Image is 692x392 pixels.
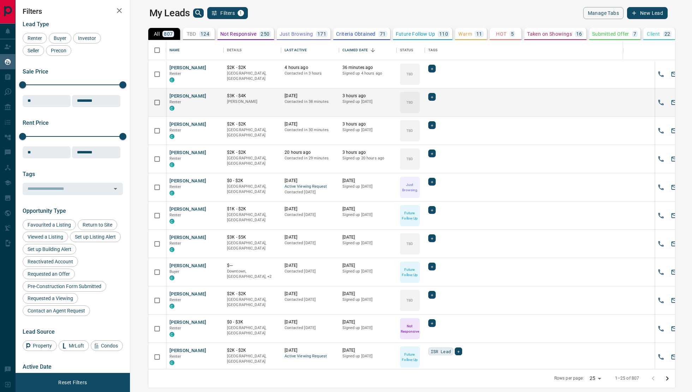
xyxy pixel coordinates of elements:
[285,127,335,133] p: Contacted in 30 minutes
[72,234,118,240] span: Set up Listing Alert
[496,31,506,36] p: HOT
[671,156,678,163] svg: Email
[657,127,664,134] svg: Call
[169,65,207,71] button: [PERSON_NAME]
[169,134,174,139] div: condos.ca
[166,40,223,60] div: Name
[669,352,680,362] button: Email
[576,31,582,36] p: 16
[285,291,335,297] p: [DATE]
[76,35,99,41] span: Investor
[227,127,278,138] p: [GEOGRAPHIC_DATA], [GEOGRAPHIC_DATA]
[261,31,269,36] p: 250
[656,323,666,334] button: Call
[23,256,78,267] div: Reactivated Account
[169,263,207,269] button: [PERSON_NAME]
[227,325,278,336] p: [GEOGRAPHIC_DATA], [GEOGRAPHIC_DATA]
[656,97,666,108] button: Call
[23,45,44,56] div: Seller
[400,40,413,60] div: Status
[669,125,680,136] button: Email
[396,31,435,36] p: Future Follow Up
[285,206,335,212] p: [DATE]
[342,127,393,133] p: Signed up [DATE]
[669,182,680,193] button: Email
[380,31,386,36] p: 71
[187,31,196,36] p: TBD
[23,281,106,292] div: Pre-Construction Form Submitted
[169,150,207,156] button: [PERSON_NAME]
[25,259,76,264] span: Reactivated Account
[342,93,393,99] p: 3 hours ago
[285,347,335,353] p: [DATE]
[30,343,54,349] span: Property
[669,267,680,277] button: Email
[169,100,181,104] span: Renter
[406,128,413,133] p: TBD
[431,263,433,270] span: +
[23,293,78,304] div: Requested a Viewing
[428,178,436,186] div: +
[23,232,68,242] div: Viewed a Listing
[25,234,66,240] span: Viewed a Listing
[25,271,72,277] span: Requested an Offer
[647,31,660,36] p: Client
[633,31,636,36] p: 7
[23,207,66,214] span: Opportunity Type
[656,267,666,277] button: Call
[285,184,335,190] span: Active Viewing Request
[669,295,680,306] button: Email
[342,325,393,331] p: Signed up [DATE]
[656,182,666,193] button: Call
[49,33,71,43] div: Buyer
[342,291,393,297] p: [DATE]
[285,297,335,303] p: Contacted [DATE]
[657,297,664,304] svg: Call
[425,40,655,60] div: Tags
[227,184,278,195] p: [GEOGRAPHIC_DATA], [GEOGRAPHIC_DATA]
[54,376,91,388] button: Reset Filters
[431,65,433,72] span: +
[46,45,71,56] div: Precon
[406,241,413,246] p: TBD
[657,184,664,191] svg: Call
[401,352,419,362] p: Future Follow Up
[169,332,174,337] div: condos.ca
[25,308,88,314] span: Contact an Agent Request
[285,178,335,184] p: [DATE]
[657,325,664,332] svg: Call
[169,304,174,309] div: condos.ca
[227,291,278,297] p: $2K - $2K
[406,156,413,162] p: TBD
[342,353,393,359] p: Signed up [DATE]
[23,220,76,230] div: Favourited a Listing
[227,65,278,71] p: $2K - $2K
[25,35,44,41] span: Renter
[169,185,181,189] span: Renter
[227,150,278,156] p: $2K - $2K
[193,8,204,18] button: search button
[25,283,104,289] span: Pre-Construction Form Submitted
[23,21,49,28] span: Lead Type
[431,93,433,100] span: +
[627,7,668,19] button: New Lead
[406,71,413,77] p: TBD
[227,347,278,353] p: $2K - $2K
[169,241,181,246] span: Renter
[671,71,678,78] svg: Email
[285,189,335,195] p: Contacted [DATE]
[227,297,278,308] p: [GEOGRAPHIC_DATA], [GEOGRAPHIC_DATA]
[592,31,629,36] p: Submitted Offer
[169,269,180,274] span: Buyer
[342,297,393,303] p: Signed up [DATE]
[227,234,278,240] p: $3K - $5K
[428,206,436,214] div: +
[227,71,278,82] p: [GEOGRAPHIC_DATA], [GEOGRAPHIC_DATA]
[59,340,89,351] div: MrLoft
[99,343,120,349] span: Condos
[431,291,433,298] span: +
[154,31,160,36] p: All
[23,33,47,43] div: Renter
[25,222,73,228] span: Favourited a Listing
[342,263,393,269] p: [DATE]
